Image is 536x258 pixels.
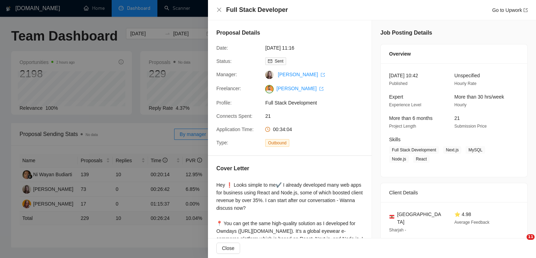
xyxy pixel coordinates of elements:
[397,210,443,226] span: [GEOGRAPHIC_DATA]
[454,81,476,86] span: Hourly Rate
[454,102,467,107] span: Hourly
[389,102,421,107] span: Experience Level
[276,86,323,91] a: [PERSON_NAME] export
[216,113,253,119] span: Connects Spent:
[389,73,418,78] span: [DATE] 10:42
[454,124,487,129] span: Submission Price
[389,50,411,58] span: Overview
[389,155,409,163] span: Node.js
[527,234,535,240] span: 11
[389,214,394,219] img: 🇱🇧
[389,137,401,142] span: Skills
[466,146,485,154] span: MySQL
[222,244,234,252] span: Close
[265,112,370,120] span: 21
[321,73,325,77] span: export
[216,7,222,13] button: Close
[275,59,283,64] span: Sent
[278,72,325,77] a: [PERSON_NAME] export
[319,87,323,91] span: export
[389,124,416,129] span: Project Length
[216,45,228,51] span: Date:
[389,183,519,202] div: Client Details
[492,7,528,13] a: Go to Upworkexport
[454,212,471,217] span: ⭐ 4.98
[216,72,237,77] span: Manager:
[265,85,274,93] img: c1NLmzrk-0pBZjOo1nLSJnOz0itNHKTdmMHAt8VIsLFzaWqqsJDJtcFyV3OYvrqgu3
[380,29,432,37] h5: Job Posting Details
[216,243,240,254] button: Close
[265,139,289,147] span: Outbound
[454,115,460,121] span: 21
[216,58,232,64] span: Status:
[443,146,462,154] span: Next.js
[265,44,370,52] span: [DATE] 11:16
[216,29,260,37] h5: Proposal Details
[454,220,490,225] span: Average Feedback
[389,228,406,232] span: Sharjah -
[216,140,228,145] span: Type:
[273,127,292,132] span: 00:34:04
[413,155,430,163] span: React
[454,73,480,78] span: Unspecified
[454,94,504,100] span: More than 30 hrs/week
[216,100,232,106] span: Profile:
[389,146,439,154] span: Full Stack Development
[216,7,222,13] span: close
[389,94,403,100] span: Expert
[216,164,249,173] h5: Cover Letter
[268,59,272,63] span: mail
[226,6,288,14] h4: Full Stack Developer
[216,127,254,132] span: Application Time:
[265,127,270,132] span: clock-circle
[389,115,433,121] span: More than 6 months
[216,86,241,91] span: Freelancer:
[512,234,529,251] iframe: Intercom live chat
[389,81,408,86] span: Published
[265,99,370,107] span: Full Stack Development
[523,8,528,12] span: export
